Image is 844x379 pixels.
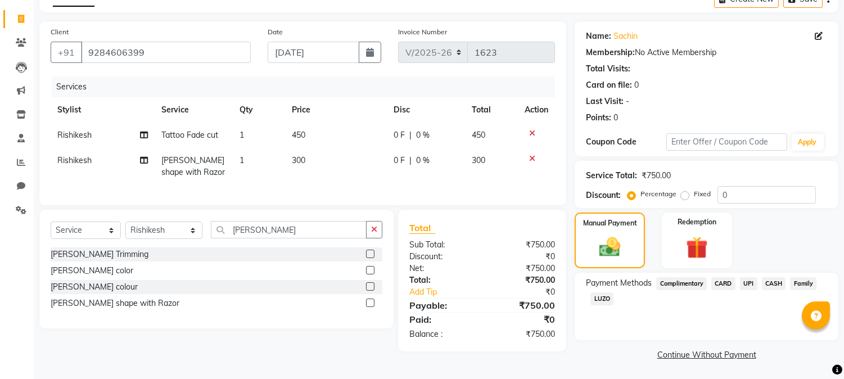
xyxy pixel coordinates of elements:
div: Total: [401,274,482,286]
span: 300 [292,155,305,165]
div: Discount: [401,251,482,263]
div: [PERSON_NAME] shape with Razor [51,297,179,309]
div: [PERSON_NAME] colour [51,281,138,293]
div: ₹750.00 [482,274,564,286]
a: Add Tip [401,286,496,298]
label: Percentage [640,189,676,199]
span: Rishikesh [57,130,92,140]
div: Paid: [401,313,482,326]
label: Manual Payment [583,218,637,228]
th: Service [155,97,233,123]
span: 0 F [394,155,405,166]
span: Rishikesh [57,155,92,165]
span: 0 % [416,129,430,141]
img: _cash.svg [593,235,626,259]
th: Qty [233,97,285,123]
div: ₹750.00 [642,170,671,182]
span: | [409,129,412,141]
div: ₹750.00 [482,239,564,251]
span: LUZO [590,292,613,305]
div: ₹0 [482,313,564,326]
label: Client [51,27,69,37]
div: [PERSON_NAME] Trimming [51,249,148,260]
div: Name: [586,30,611,42]
span: 0 F [394,129,405,141]
a: Continue Without Payment [577,349,836,361]
img: _gift.svg [679,234,715,261]
div: Service Total: [586,170,637,182]
input: Enter Offer / Coupon Code [666,133,787,151]
span: Family [790,277,816,290]
th: Stylist [51,97,155,123]
span: 450 [472,130,485,140]
th: Disc [387,97,465,123]
span: CASH [762,277,786,290]
input: Search by Name/Mobile/Email/Code [81,42,251,63]
label: Invoice Number [398,27,447,37]
span: Total [409,222,435,234]
span: 300 [472,155,485,165]
div: ₹0 [482,251,564,263]
div: No Active Membership [586,47,827,58]
div: Sub Total: [401,239,482,251]
span: | [409,155,412,166]
span: Complimentary [656,277,707,290]
div: ₹750.00 [482,328,564,340]
div: Discount: [586,189,621,201]
span: [PERSON_NAME] shape with Razor [161,155,225,177]
div: Services [52,76,563,97]
div: ₹0 [496,286,564,298]
span: 1 [240,155,244,165]
span: 0 % [416,155,430,166]
button: +91 [51,42,82,63]
div: 0 [634,79,639,91]
div: Balance : [401,328,482,340]
div: Total Visits: [586,63,630,75]
div: Membership: [586,47,635,58]
div: Card on file: [586,79,632,91]
span: Payment Methods [586,277,652,289]
div: Last Visit: [586,96,624,107]
div: Payable: [401,299,482,312]
span: 1 [240,130,244,140]
span: UPI [740,277,757,290]
div: ₹750.00 [482,299,564,312]
label: Date [268,27,283,37]
div: Net: [401,263,482,274]
div: [PERSON_NAME] color [51,265,133,277]
div: - [626,96,629,107]
th: Total [465,97,518,123]
label: Redemption [678,217,716,227]
a: Sachin [613,30,638,42]
div: Points: [586,112,611,124]
label: Fixed [694,189,711,199]
div: ₹750.00 [482,263,564,274]
button: Apply [792,134,824,151]
div: Coupon Code [586,136,666,148]
span: CARD [711,277,735,290]
th: Action [518,97,555,123]
span: Tattoo Fade cut [161,130,218,140]
div: 0 [613,112,618,124]
input: Search or Scan [211,221,367,238]
span: 450 [292,130,305,140]
th: Price [285,97,387,123]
